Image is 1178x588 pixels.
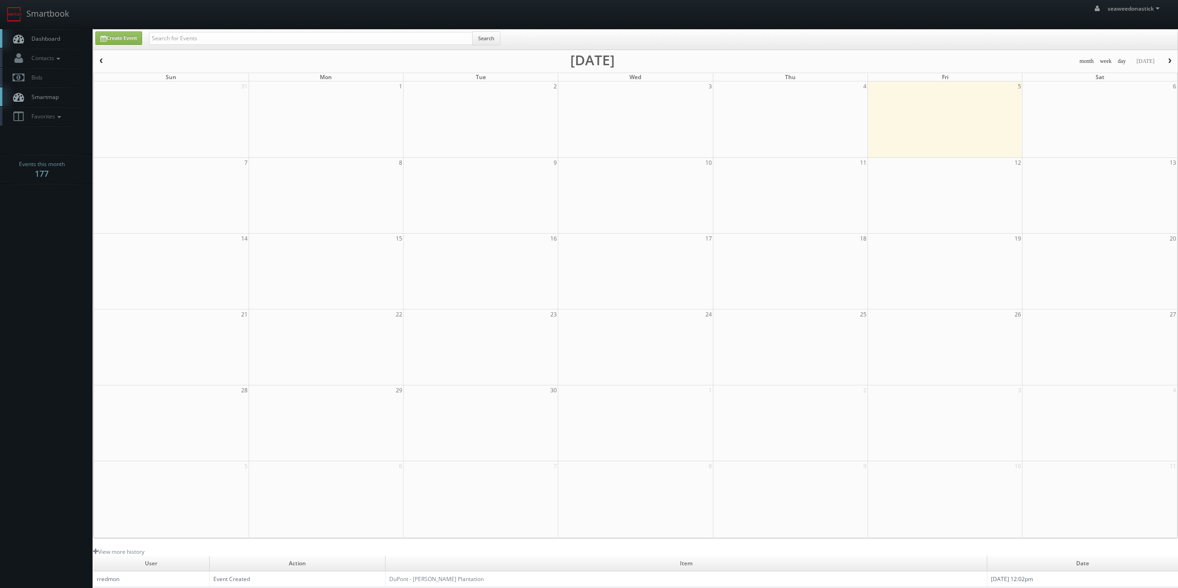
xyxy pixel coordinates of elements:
span: 16 [549,234,558,243]
span: 9 [862,461,867,471]
span: Favorites [27,112,63,120]
span: 1 [398,81,403,91]
span: 26 [1014,309,1022,319]
button: Search [472,31,500,45]
span: 7 [553,461,558,471]
span: Bids [27,74,43,81]
td: Item [385,556,987,571]
span: 7 [243,158,249,167]
span: 6 [1172,81,1177,91]
button: [DATE] [1133,56,1158,67]
span: 24 [704,309,713,319]
span: 22 [395,309,403,319]
td: rredmon [93,571,209,587]
span: 15 [395,234,403,243]
span: 30 [549,385,558,395]
span: Contacts [27,54,62,62]
td: [DATE] 12:02pm [987,571,1178,587]
img: smartbook-logo.png [7,7,22,22]
a: DuPont - [PERSON_NAME] Plantation [389,575,484,583]
span: 27 [1169,309,1177,319]
h2: [DATE] [570,56,615,65]
span: 20 [1169,234,1177,243]
td: Action [209,556,385,571]
button: month [1076,56,1097,67]
span: Sat [1096,73,1104,81]
span: Sun [166,73,176,81]
span: 29 [395,385,403,395]
span: 25 [859,309,867,319]
span: 23 [549,309,558,319]
span: 28 [240,385,249,395]
span: 14 [240,234,249,243]
span: 3 [708,81,713,91]
span: 4 [862,81,867,91]
span: 5 [1017,81,1022,91]
span: 2 [862,385,867,395]
span: 9 [553,158,558,167]
span: 4 [1172,385,1177,395]
td: Date [987,556,1178,571]
span: 13 [1169,158,1177,167]
span: Wed [630,73,641,81]
strong: 177 [35,168,49,179]
td: User [93,556,209,571]
span: 19 [1014,234,1022,243]
span: 12 [1014,158,1022,167]
span: Fri [942,73,948,81]
span: 18 [859,234,867,243]
span: 5 [243,461,249,471]
span: 10 [1014,461,1022,471]
span: Tue [476,73,486,81]
span: 6 [398,461,403,471]
span: 2 [553,81,558,91]
span: 1 [708,385,713,395]
span: 17 [704,234,713,243]
span: 31 [240,81,249,91]
a: Create Event [95,31,142,45]
input: Search for Events [149,32,473,45]
span: 8 [708,461,713,471]
button: day [1115,56,1129,67]
span: seaweedonastick [1108,5,1162,12]
a: View more history [93,548,144,556]
span: 8 [398,158,403,167]
span: 10 [704,158,713,167]
span: Events this month [19,160,65,169]
span: Thu [785,73,796,81]
span: 3 [1017,385,1022,395]
span: 21 [240,309,249,319]
span: Mon [320,73,332,81]
span: Dashboard [27,35,60,43]
button: week [1097,56,1115,67]
span: Smartmap [27,93,59,101]
span: 11 [859,158,867,167]
span: 11 [1169,461,1177,471]
td: Event Created [209,571,385,587]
